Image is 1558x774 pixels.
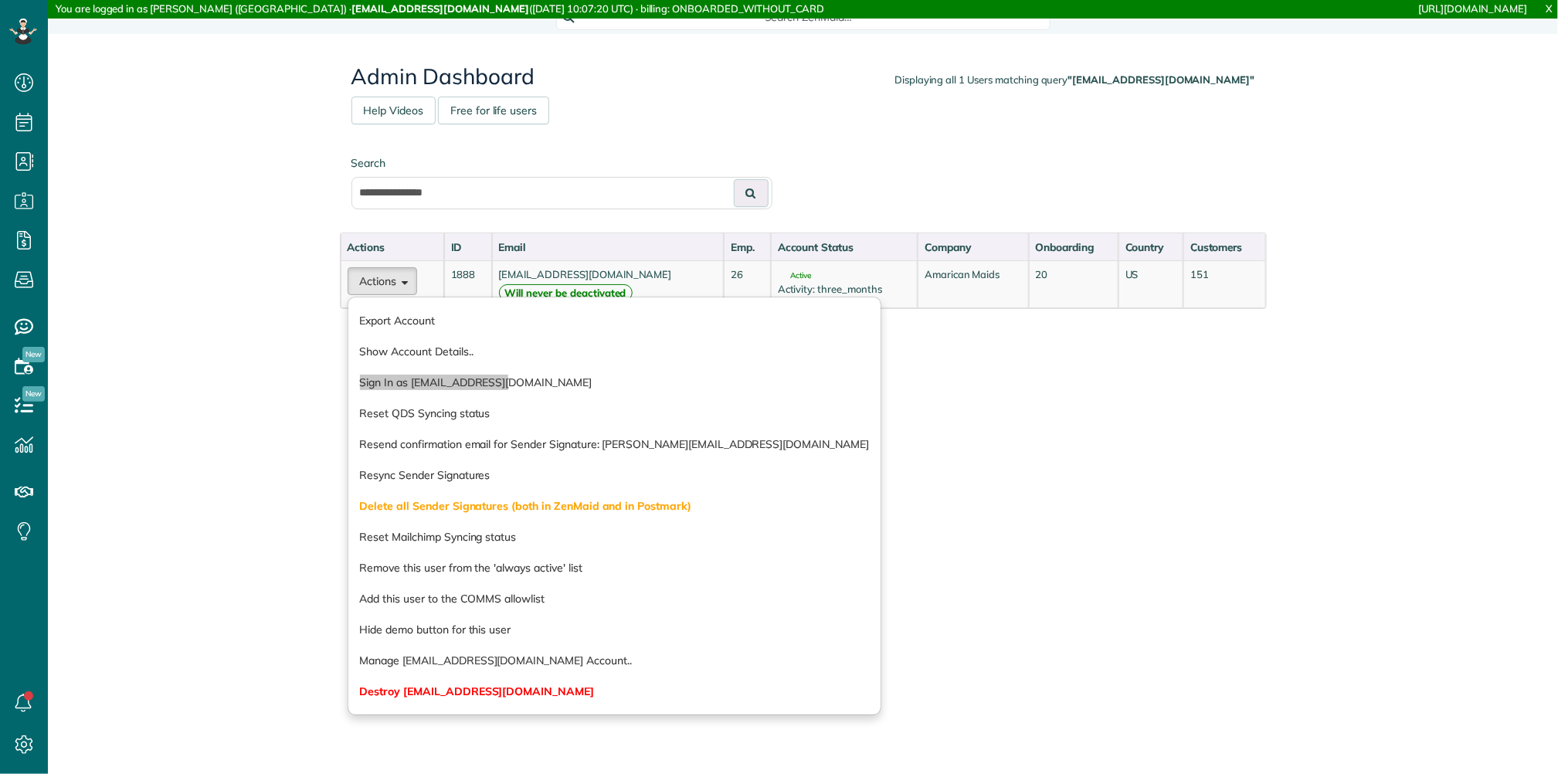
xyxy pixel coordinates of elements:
a: Reset QDS Syncing status [348,398,881,429]
span: New [22,347,45,362]
a: [URL][DOMAIN_NAME] [1419,2,1527,15]
div: Onboarding [1036,239,1112,255]
td: Amarican Maids [918,260,1028,308]
a: Show Account Details.. [348,336,881,367]
div: Customers [1190,239,1258,255]
a: Help Videos [351,97,436,124]
a: Export Account [348,305,881,336]
a: Hide demo button for this user [348,614,881,645]
a: Add this user to the COMMS allowlist [348,583,881,614]
td: 151 [1183,260,1265,308]
h2: Admin Dashboard [351,65,1255,89]
strong: [EMAIL_ADDRESS][DOMAIN_NAME] [351,2,529,15]
span: Active [778,272,812,280]
a: Resync Sender Signatures [348,460,881,491]
div: Actions [348,239,437,255]
span: New [22,386,45,402]
strong: "[EMAIL_ADDRESS][DOMAIN_NAME]" [1068,73,1255,86]
div: Country [1125,239,1176,255]
a: Destroy [EMAIL_ADDRESS][DOMAIN_NAME] [348,676,881,707]
div: Activity: three_months [778,282,911,297]
a: Reset Mailchimp Syncing status [348,521,881,552]
a: Remove this user from the 'always active' list [348,552,881,583]
div: Emp. [731,239,764,255]
a: Manage [EMAIL_ADDRESS][DOMAIN_NAME] Account.. [348,645,881,676]
div: Company [925,239,1021,255]
div: Email [499,239,718,255]
a: Free for life users [438,97,549,124]
a: Sign In as [EMAIL_ADDRESS][DOMAIN_NAME] [348,367,881,398]
button: Actions [348,267,417,295]
div: Displaying all 1 Users matching query [894,73,1254,87]
div: Account Status [778,239,911,255]
td: 26 [724,260,771,308]
a: Delete all Sender Signatures (both in ZenMaid and in Postmark) [348,491,881,521]
td: 20 [1029,260,1118,308]
a: Resend confirmation email for Sender Signature: [PERSON_NAME][EMAIL_ADDRESS][DOMAIN_NAME] [348,429,881,460]
td: 1888 [444,260,492,308]
strong: Will never be deactivated [499,284,633,302]
td: [EMAIL_ADDRESS][DOMAIN_NAME] [492,260,725,308]
td: US [1118,260,1183,308]
div: ID [451,239,485,255]
label: Search [351,155,772,171]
